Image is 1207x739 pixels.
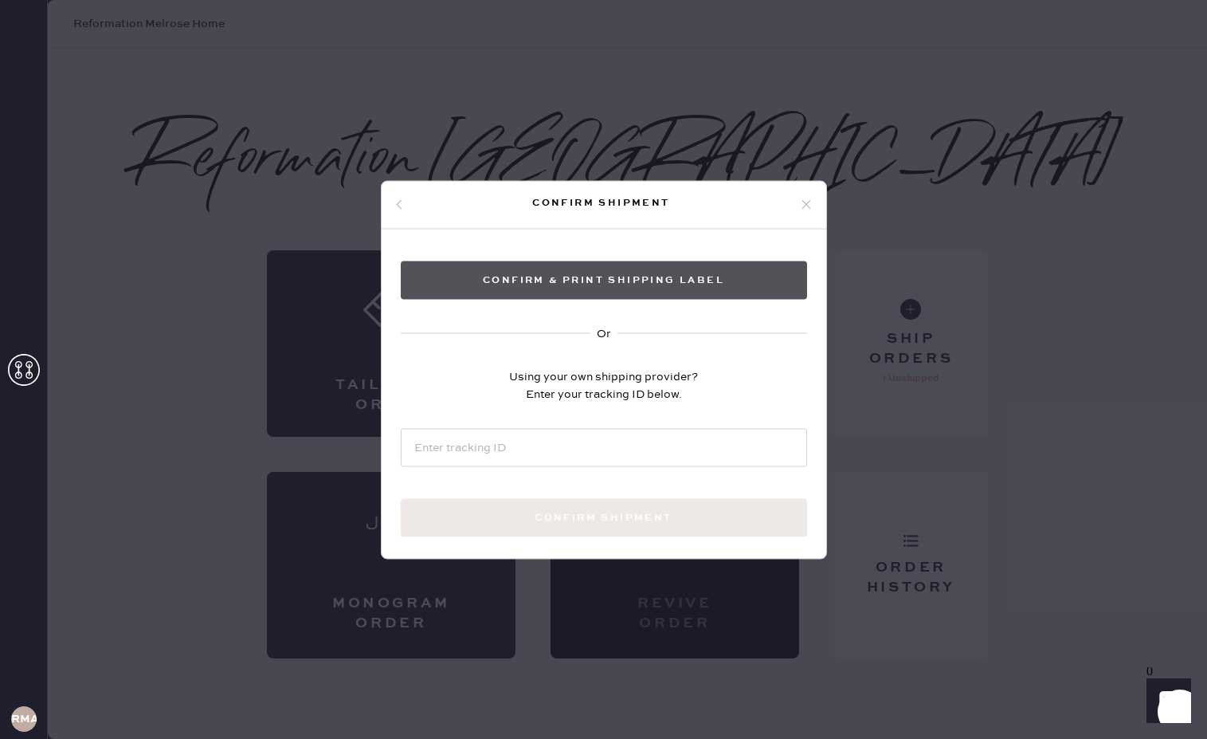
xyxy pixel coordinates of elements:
h3: RMA [11,713,37,725]
button: Confirm & Print shipping label [401,261,807,299]
iframe: Front Chat [1131,667,1200,736]
div: Using your own shipping provider? Enter your tracking ID below. [509,368,698,403]
input: Enter tracking ID [401,428,807,466]
div: Confirm shipment [404,194,799,213]
button: Confirm shipment [401,498,807,537]
div: Or [597,324,611,342]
